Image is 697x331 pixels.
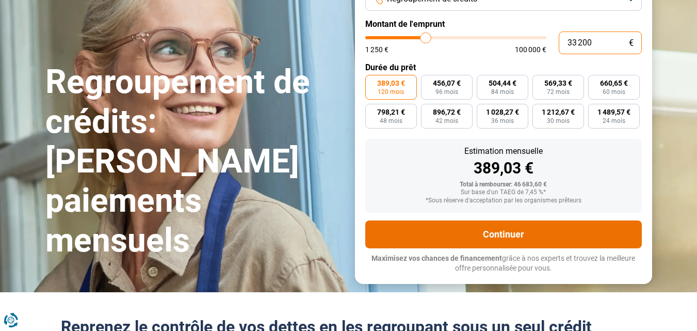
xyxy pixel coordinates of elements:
[491,118,514,124] span: 36 mois
[491,89,514,95] span: 84 mois
[547,118,570,124] span: 30 mois
[374,161,634,176] div: 389,03 €
[365,220,642,248] button: Continuer
[378,89,404,95] span: 120 mois
[515,46,546,53] span: 100 000 €
[435,89,458,95] span: 96 mois
[629,39,634,48] span: €
[544,80,572,87] span: 569,33 €
[365,254,642,274] p: grâce à nos experts et trouvez la meilleure offre personnalisée pour vous.
[377,80,405,87] span: 389,03 €
[435,118,458,124] span: 42 mois
[374,181,634,188] div: Total à rembourser: 46 683,60 €
[380,118,402,124] span: 48 mois
[597,108,630,116] span: 1 489,57 €
[603,89,625,95] span: 60 mois
[374,147,634,155] div: Estimation mensuelle
[489,80,516,87] span: 504,44 €
[374,197,634,204] div: *Sous réserve d'acceptation par les organismes prêteurs
[365,19,642,29] label: Montant de l'emprunt
[365,46,388,53] span: 1 250 €
[486,108,519,116] span: 1 028,27 €
[371,254,502,262] span: Maximisez vos chances de financement
[603,118,625,124] span: 24 mois
[542,108,575,116] span: 1 212,67 €
[374,189,634,196] div: Sur base d'un TAEG de 7,45 %*
[600,80,628,87] span: 660,65 €
[433,108,461,116] span: 896,72 €
[377,108,405,116] span: 798,21 €
[547,89,570,95] span: 72 mois
[433,80,461,87] span: 456,07 €
[365,62,642,72] label: Durée du prêt
[45,62,343,261] h1: Regroupement de crédits: [PERSON_NAME] paiements mensuels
